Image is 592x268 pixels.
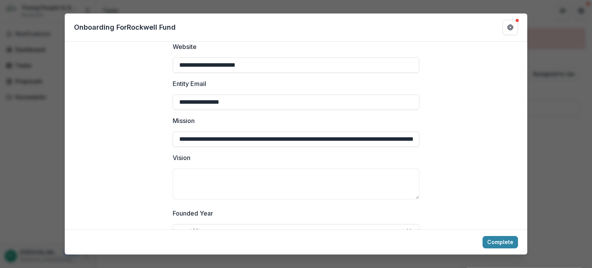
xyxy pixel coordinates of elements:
[173,209,213,218] p: Founded Year
[173,116,195,125] p: Mission
[173,42,197,51] p: Website
[503,20,518,35] button: Get Help
[483,236,518,248] button: Complete
[74,22,176,32] p: Onboarding For Rockwell Fund
[173,153,190,162] p: Vision
[173,79,206,88] p: Entity Email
